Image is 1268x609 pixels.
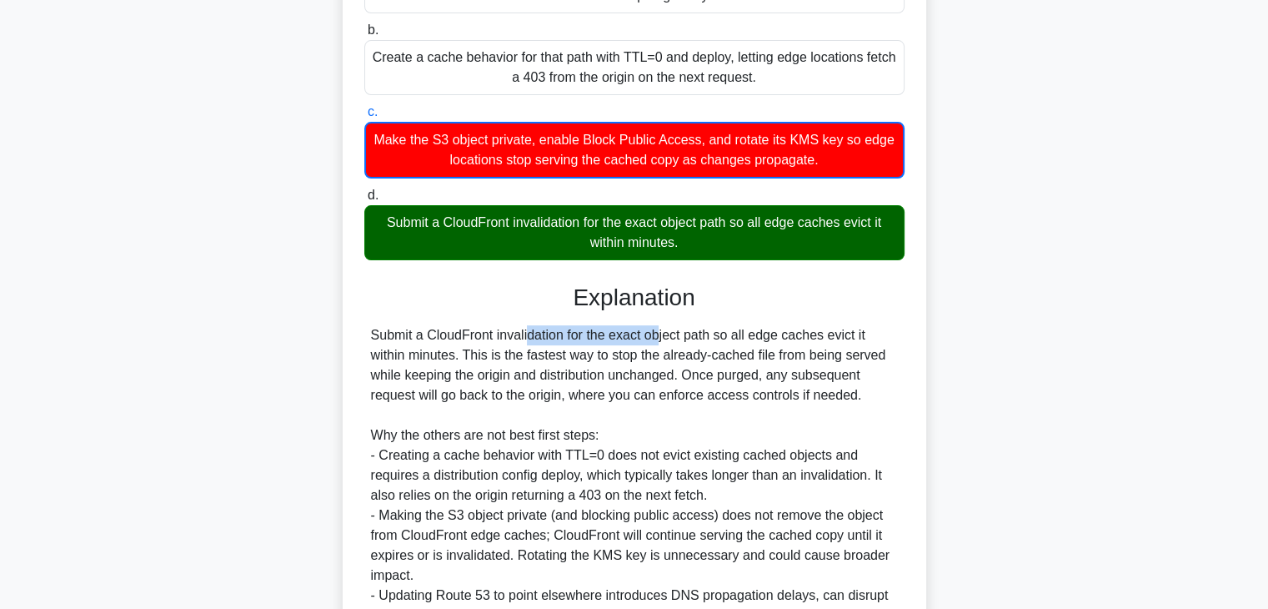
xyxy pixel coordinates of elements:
div: Submit a CloudFront invalidation for the exact object path so all edge caches evict it within min... [364,205,905,260]
h3: Explanation [374,284,895,312]
div: Make the S3 object private, enable Block Public Access, and rotate its KMS key so edge locations ... [364,122,905,179]
span: c. [368,104,378,118]
span: d. [368,188,378,202]
span: b. [368,23,378,37]
div: Create a cache behavior for that path with TTL=0 and deploy, letting edge locations fetch a 403 f... [364,40,905,95]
